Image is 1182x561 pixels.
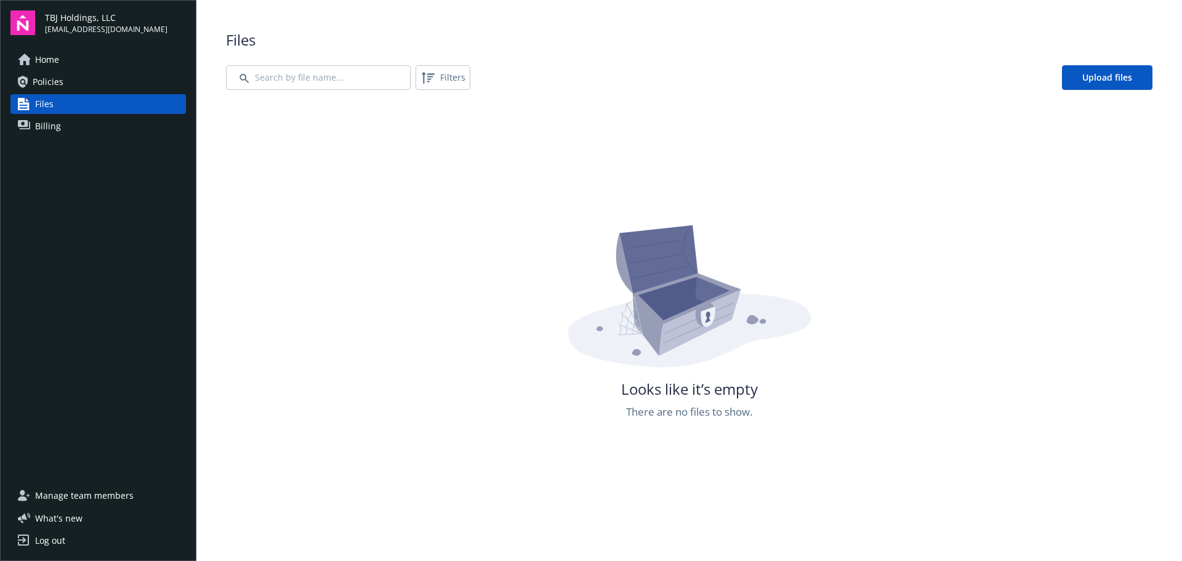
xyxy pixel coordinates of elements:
a: Policies [10,72,186,92]
span: Files [35,94,54,114]
span: Filters [418,68,468,87]
span: Files [226,30,1152,50]
span: [EMAIL_ADDRESS][DOMAIN_NAME] [45,24,167,35]
div: Log out [35,531,65,551]
span: Upload files [1082,71,1132,83]
span: Filters [440,71,465,84]
span: Manage team members [35,486,134,506]
span: Billing [35,116,61,136]
button: TBJ Holdings, LLC[EMAIL_ADDRESS][DOMAIN_NAME] [45,10,186,35]
a: Home [10,50,186,70]
span: Home [35,50,59,70]
a: Billing [10,116,186,136]
span: There are no files to show. [626,404,752,420]
button: What's new [10,512,102,525]
img: navigator-logo.svg [10,10,35,35]
button: Filters [416,65,470,90]
span: TBJ Holdings, LLC [45,11,167,24]
span: Looks like it’s empty [621,379,758,400]
a: Files [10,94,186,114]
a: Upload files [1062,65,1152,90]
span: What ' s new [35,512,82,525]
a: Manage team members [10,486,186,506]
span: Policies [33,72,63,92]
input: Search by file name... [226,65,411,90]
